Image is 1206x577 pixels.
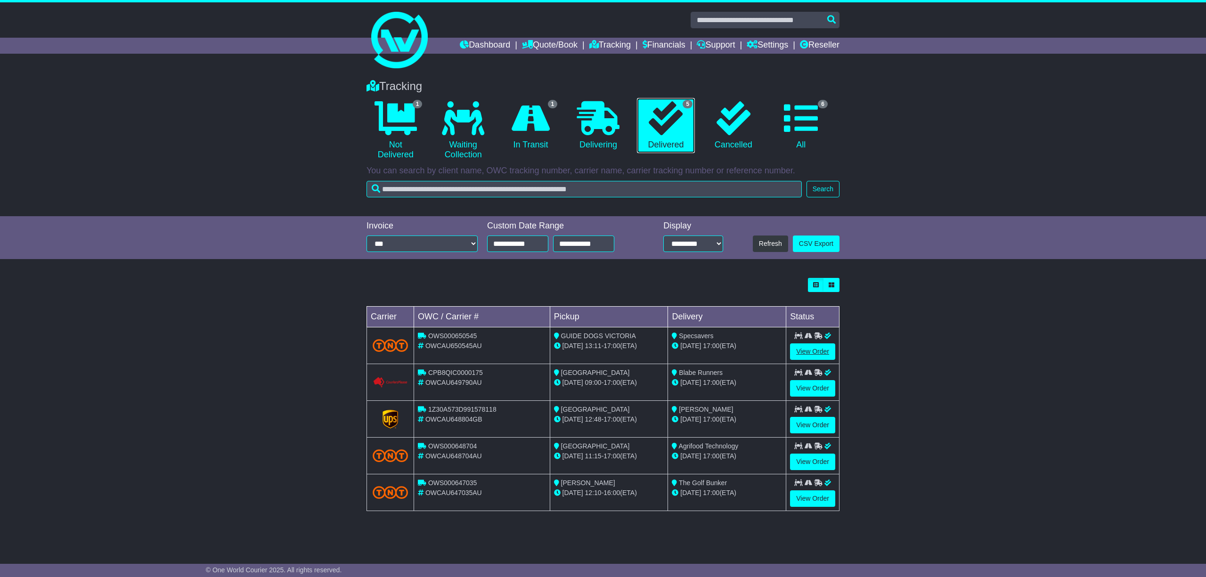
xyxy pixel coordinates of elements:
[585,342,602,349] span: 13:11
[747,38,788,54] a: Settings
[807,181,839,197] button: Search
[434,98,492,163] a: Waiting Collection
[362,80,844,93] div: Tracking
[562,342,583,349] span: [DATE]
[790,454,835,470] a: View Order
[680,342,701,349] span: [DATE]
[383,410,399,429] img: GetCarrierServiceLogo
[569,98,627,154] a: Delivering
[373,377,408,388] img: GetCarrierServiceLogo
[562,452,583,460] span: [DATE]
[793,236,839,252] a: CSV Export
[703,342,719,349] span: 17:00
[425,452,482,460] span: OWCAU648704AU
[428,369,483,376] span: CPB8QIC0000175
[603,452,620,460] span: 17:00
[428,406,497,413] span: 1Z30A573D991578118
[680,452,701,460] span: [DATE]
[679,369,723,376] span: Blabe Runners
[548,100,558,108] span: 1
[680,379,701,386] span: [DATE]
[679,332,713,340] span: Specsavers
[679,479,727,487] span: The Golf Bunker
[554,341,664,351] div: - (ETA)
[672,414,782,424] div: (ETA)
[367,166,839,176] p: You can search by client name, OWC tracking number, carrier name, carrier tracking number or refe...
[790,343,835,360] a: View Order
[603,415,620,423] span: 17:00
[585,379,602,386] span: 09:00
[800,38,839,54] a: Reseller
[772,98,830,154] a: 6 All
[562,379,583,386] span: [DATE]
[585,452,602,460] span: 11:15
[790,490,835,507] a: View Order
[680,489,701,496] span: [DATE]
[603,379,620,386] span: 17:00
[585,415,602,423] span: 12:48
[413,100,423,108] span: 1
[428,479,477,487] span: OWS000647035
[562,415,583,423] span: [DATE]
[414,307,550,327] td: OWC / Carrier #
[367,221,478,231] div: Invoice
[704,98,762,154] a: Cancelled
[753,236,788,252] button: Refresh
[561,332,636,340] span: GUIDE DOGS VICTORIA
[367,98,424,163] a: 1 Not Delivered
[428,442,477,450] span: OWS000648704
[502,98,560,154] a: 1 In Transit
[790,417,835,433] a: View Order
[668,307,786,327] td: Delivery
[561,369,630,376] span: [GEOGRAPHIC_DATA]
[425,415,482,423] span: OWCAU648804GB
[672,488,782,498] div: (ETA)
[603,342,620,349] span: 17:00
[373,449,408,462] img: TNT_Domestic.png
[683,100,693,108] span: 5
[786,307,839,327] td: Status
[585,489,602,496] span: 12:10
[672,378,782,388] div: (ETA)
[589,38,631,54] a: Tracking
[703,415,719,423] span: 17:00
[818,100,828,108] span: 6
[550,307,668,327] td: Pickup
[603,489,620,496] span: 16:00
[562,489,583,496] span: [DATE]
[680,415,701,423] span: [DATE]
[703,489,719,496] span: 17:00
[637,98,695,154] a: 5 Delivered
[561,479,615,487] span: [PERSON_NAME]
[425,342,482,349] span: OWCAU650545AU
[672,341,782,351] div: (ETA)
[425,489,482,496] span: OWCAU647035AU
[679,442,739,450] span: Agrifood Technology
[425,379,482,386] span: OWCAU649790AU
[679,406,733,413] span: [PERSON_NAME]
[790,380,835,397] a: View Order
[367,307,414,327] td: Carrier
[460,38,510,54] a: Dashboard
[703,452,719,460] span: 17:00
[373,486,408,499] img: TNT_Domestic.png
[697,38,735,54] a: Support
[643,38,685,54] a: Financials
[428,332,477,340] span: OWS000650545
[487,221,638,231] div: Custom Date Range
[561,406,630,413] span: [GEOGRAPHIC_DATA]
[561,442,630,450] span: [GEOGRAPHIC_DATA]
[554,414,664,424] div: - (ETA)
[554,451,664,461] div: - (ETA)
[522,38,578,54] a: Quote/Book
[672,451,782,461] div: (ETA)
[373,339,408,352] img: TNT_Domestic.png
[554,378,664,388] div: - (ETA)
[703,379,719,386] span: 17:00
[663,221,723,231] div: Display
[206,566,342,574] span: © One World Courier 2025. All rights reserved.
[554,488,664,498] div: - (ETA)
